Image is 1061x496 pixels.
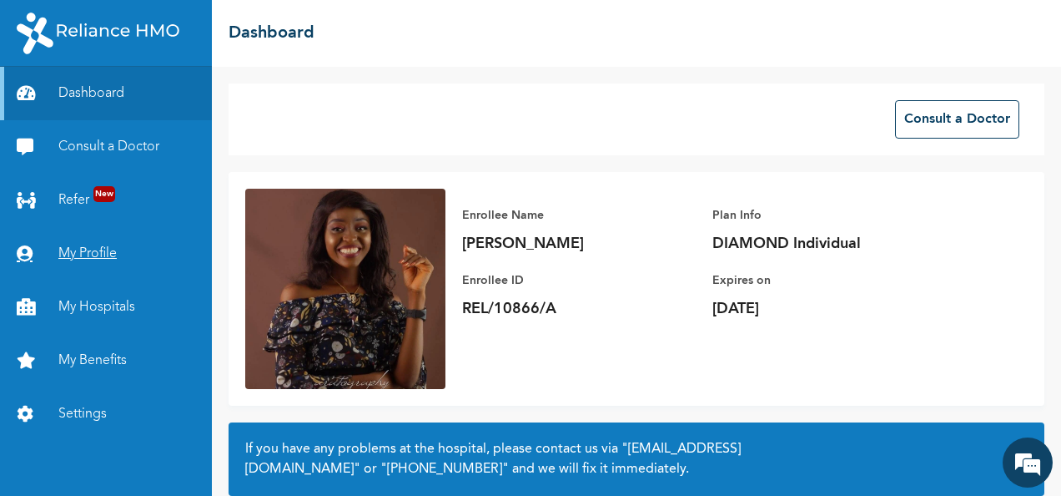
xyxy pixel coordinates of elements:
[245,439,1028,479] h2: If you have any problems at the hospital, please contact us via or and we will fix it immediately.
[245,189,445,389] img: Enrollee
[895,100,1019,139] button: Consult a Doctor
[163,411,319,463] div: FAQs
[712,234,946,254] p: DIAMOND Individual
[8,352,318,411] textarea: Type your message and hit 'Enter'
[462,271,696,291] p: Enrollee ID
[8,440,163,452] span: Conversation
[274,8,314,48] div: Minimize live chat window
[17,13,179,54] img: RelianceHMO's Logo
[712,299,946,319] p: [DATE]
[462,205,696,225] p: Enrollee Name
[462,299,696,319] p: REL/10866/A
[229,21,314,46] h2: Dashboard
[93,186,115,202] span: New
[31,84,68,125] img: d_794563401_company_1708531726252_794563401
[87,94,280,115] div: Chat with us now
[712,271,946,291] p: Expires on
[380,463,509,476] a: "[PHONE_NUMBER]"
[712,205,946,225] p: Plan Info
[462,234,696,254] p: [PERSON_NAME]
[97,159,230,327] span: We're online!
